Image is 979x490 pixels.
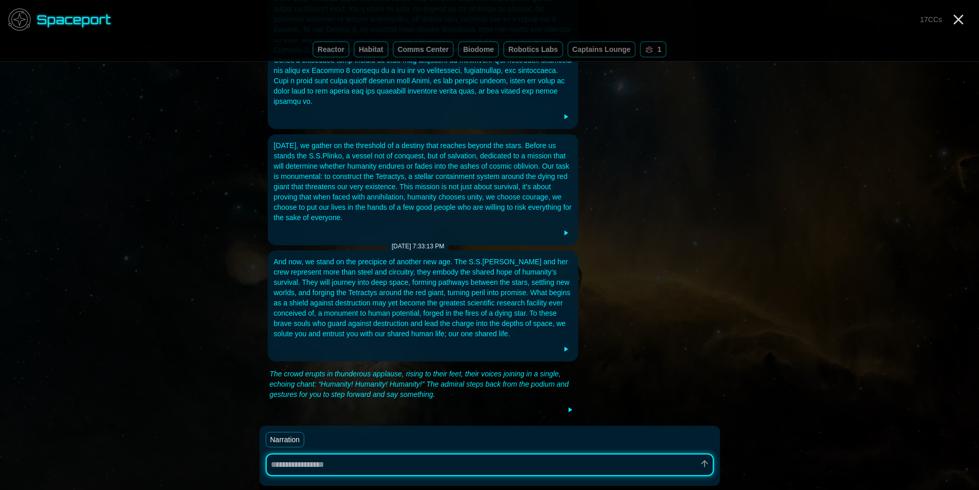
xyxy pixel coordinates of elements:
[312,41,349,58] a: reactor
[567,41,636,58] a: Captains Lounge
[560,227,572,239] button: Play
[950,11,967,28] a: Close
[274,140,572,223] div: [DATE], we gather on the threshold of a destiny that reaches beyond the stars. Before us stands t...
[916,12,946,27] button: 17CCs
[37,12,112,27] span: spaceport
[458,41,499,58] a: biodome
[4,4,35,35] img: menu
[920,15,942,24] span: 17 CCs
[266,432,305,447] button: Narration
[393,41,454,58] a: comms center
[560,343,572,355] button: Play 1 audio clip
[354,41,388,58] a: habitat
[387,240,449,252] div: [DATE] 7:33:13 PM
[564,404,576,416] button: Play
[274,257,572,339] div: And now, we stand on the precipice of another new age. The S.S.[PERSON_NAME] and her crew represe...
[640,41,667,58] button: 1
[503,41,563,58] a: robotics labs
[560,111,572,123] button: Play
[270,369,577,400] div: The crowd erupts in thunderous applause, rising to their feet, their voices joining in a single, ...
